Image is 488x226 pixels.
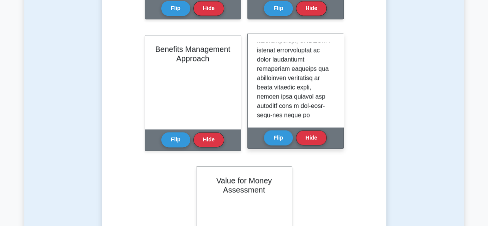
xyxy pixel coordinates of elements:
button: Hide [193,132,224,147]
h2: Benefits Management Approach [154,44,231,63]
button: Flip [264,1,293,16]
button: Hide [296,1,327,16]
button: Hide [296,130,327,145]
button: Flip [161,1,190,16]
button: Flip [264,130,293,145]
button: Hide [193,1,224,16]
h2: Value for Money Assessment [206,176,283,194]
button: Flip [161,132,190,147]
